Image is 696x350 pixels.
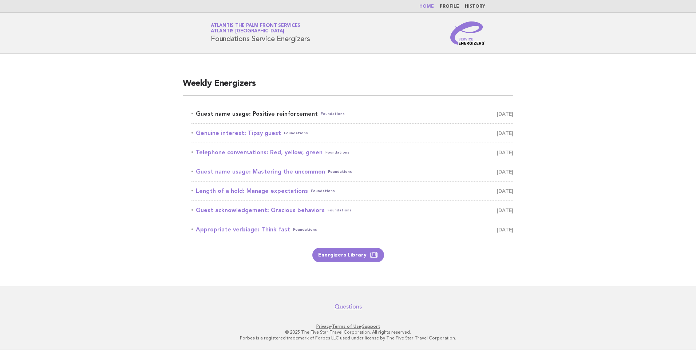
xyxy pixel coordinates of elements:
[125,329,571,335] p: © 2025 The Five Star Travel Corporation. All rights reserved.
[450,21,485,45] img: Service Energizers
[465,4,485,9] a: History
[191,224,513,235] a: Appropriate verbiage: Think fastFoundations [DATE]
[125,323,571,329] p: · ·
[497,128,513,138] span: [DATE]
[328,167,352,177] span: Foundations
[125,335,571,341] p: Forbes is a registered trademark of Forbes LLC used under license by The Five Star Travel Corpora...
[191,128,513,138] a: Genuine interest: Tipsy guestFoundations [DATE]
[191,167,513,177] a: Guest name usage: Mastering the uncommonFoundations [DATE]
[335,303,362,310] a: Questions
[183,78,513,96] h2: Weekly Energizers
[419,4,434,9] a: Home
[312,248,384,262] a: Energizers Library
[362,324,380,329] a: Support
[497,167,513,177] span: [DATE]
[311,186,335,196] span: Foundations
[328,205,352,215] span: Foundations
[284,128,308,138] span: Foundations
[497,186,513,196] span: [DATE]
[316,324,331,329] a: Privacy
[293,224,317,235] span: Foundations
[497,224,513,235] span: [DATE]
[191,205,513,215] a: Guest acknowledgement: Gracious behaviorsFoundations [DATE]
[497,147,513,158] span: [DATE]
[440,4,459,9] a: Profile
[497,109,513,119] span: [DATE]
[332,324,361,329] a: Terms of Use
[211,24,310,43] h1: Foundations Service Energizers
[321,109,345,119] span: Foundations
[211,29,284,34] span: Atlantis [GEOGRAPHIC_DATA]
[325,147,349,158] span: Foundations
[497,205,513,215] span: [DATE]
[191,109,513,119] a: Guest name usage: Positive reinforcementFoundations [DATE]
[191,186,513,196] a: Length of a hold: Manage expectationsFoundations [DATE]
[211,23,300,33] a: Atlantis The Palm Front ServicesAtlantis [GEOGRAPHIC_DATA]
[191,147,513,158] a: Telephone conversations: Red, yellow, greenFoundations [DATE]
